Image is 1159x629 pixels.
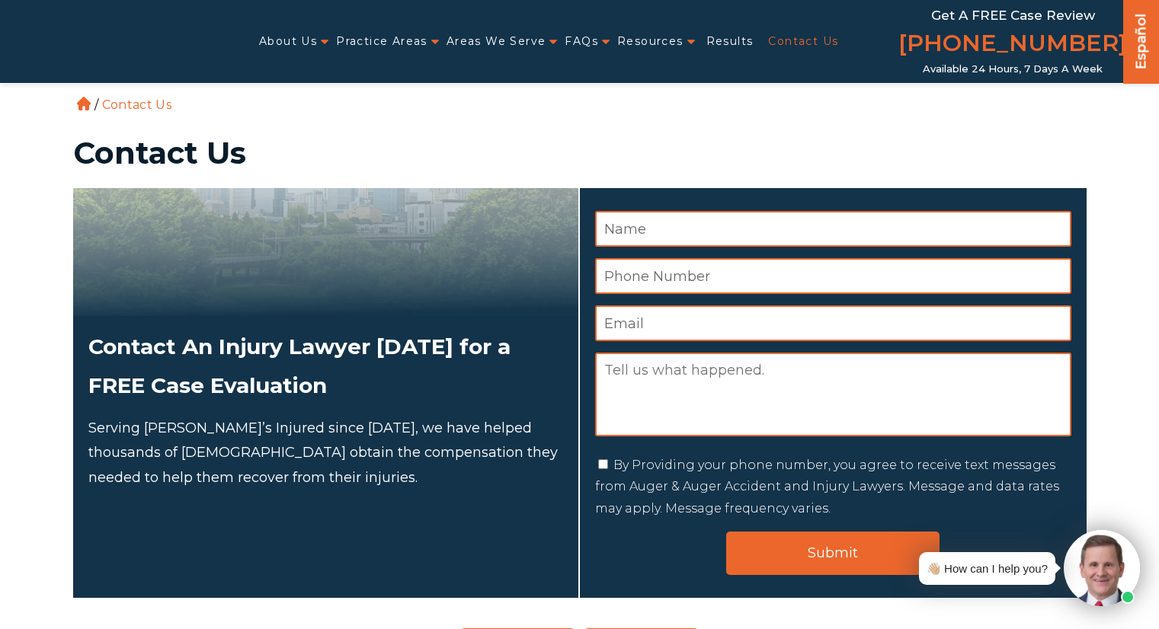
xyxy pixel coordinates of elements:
[595,211,1071,247] input: Name
[88,327,563,404] h2: Contact An Injury Lawyer [DATE] for a FREE Case Evaluation
[595,305,1071,341] input: Email
[706,26,754,57] a: Results
[9,27,200,56] img: Auger & Auger Accident and Injury Lawyers Logo
[98,97,175,112] li: Contact Us
[617,26,684,57] a: Resources
[565,26,598,57] a: FAQs
[726,532,940,575] input: Submit
[923,63,1103,75] span: Available 24 Hours, 7 Days a Week
[259,26,317,57] a: About Us
[595,458,1059,516] label: By Providing your phone number, you agree to receive text messages from Auger & Auger Accident an...
[595,258,1071,294] input: Phone Number
[898,27,1127,63] a: [PHONE_NUMBER]
[447,26,546,57] a: Areas We Serve
[88,416,563,490] p: Serving [PERSON_NAME]’s Injured since [DATE], we have helped thousands of [DEMOGRAPHIC_DATA] obta...
[931,8,1095,23] span: Get a FREE Case Review
[927,558,1048,579] div: 👋🏼 How can I help you?
[73,138,1087,168] h1: Contact Us
[336,26,427,57] a: Practice Areas
[768,26,838,57] a: Contact Us
[73,188,578,316] img: Attorneys
[77,97,91,110] a: Home
[1064,530,1140,606] img: Intaker widget Avatar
